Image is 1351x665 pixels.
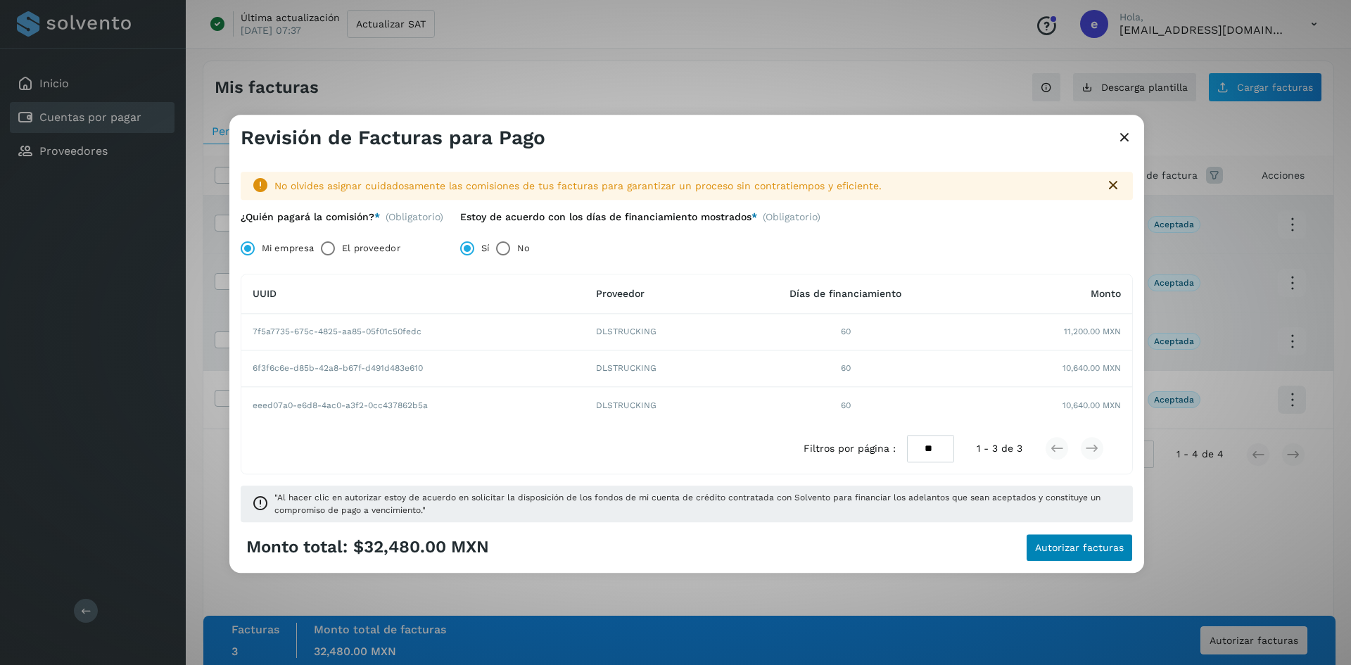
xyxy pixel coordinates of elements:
label: El proveedor [342,234,400,262]
label: Sí [481,234,489,262]
label: Estoy de acuerdo con los días de financiamiento mostrados [460,211,757,223]
span: Proveedor [596,289,645,300]
span: Monto [1091,289,1121,300]
td: 7f5a7735-675c-4825-aa85-05f01c50fedc [241,314,585,350]
button: Autorizar facturas [1026,533,1133,562]
td: DLSTRUCKING [585,314,729,350]
span: 1 - 3 de 3 [977,441,1022,456]
span: 11,200.00 MXN [1064,326,1121,338]
span: (Obligatorio) [763,211,820,229]
span: Monto total: [246,538,348,558]
label: ¿Quién pagará la comisión? [241,211,380,223]
td: DLSTRUCKING [585,387,729,424]
td: 60 [729,350,963,387]
td: 60 [729,314,963,350]
span: $32,480.00 MXN [353,538,489,558]
span: "Al hacer clic en autorizar estoy de acuerdo en solicitar la disposición de los fondos de mi cuen... [274,491,1122,517]
td: DLSTRUCKING [585,350,729,387]
span: 10,640.00 MXN [1063,399,1121,412]
span: Autorizar facturas [1035,543,1124,552]
span: Días de financiamiento [789,289,901,300]
h3: Revisión de Facturas para Pago [241,126,545,150]
td: 60 [729,387,963,424]
span: Filtros por página : [804,441,896,456]
td: 6f3f6c6e-d85b-42a8-b67f-d491d483e610 [241,350,585,387]
span: UUID [253,289,277,300]
div: No olvides asignar cuidadosamente las comisiones de tus facturas para garantizar un proceso sin c... [274,179,1093,194]
span: (Obligatorio) [386,211,443,223]
span: 10,640.00 MXN [1063,362,1121,375]
label: No [517,234,530,262]
td: eeed07a0-e6d8-4ac0-a3f2-0cc437862b5a [241,387,585,424]
label: Mi empresa [262,234,314,262]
